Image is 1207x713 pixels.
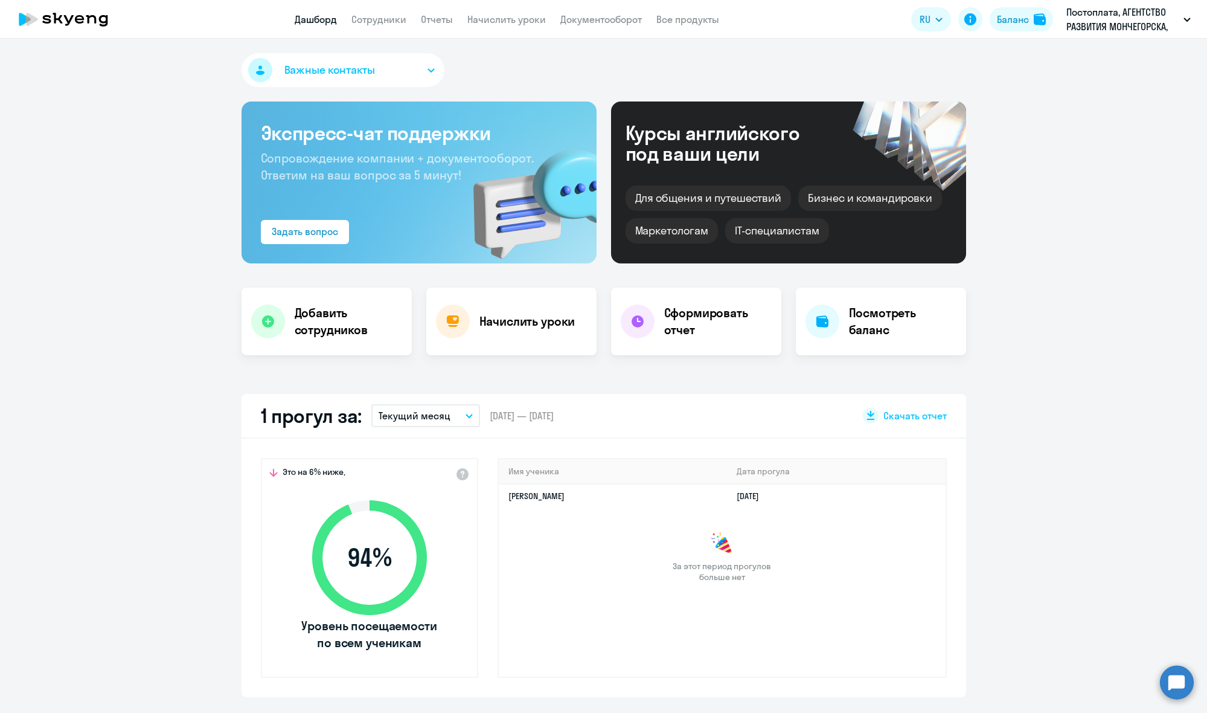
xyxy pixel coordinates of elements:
[560,13,642,25] a: Документооборот
[798,186,942,211] div: Бизнес и командировки
[508,491,565,502] a: [PERSON_NAME]
[261,220,349,244] button: Задать вопрос
[883,409,947,422] span: Скачать отчет
[261,404,362,428] h2: 1 прогул за:
[911,7,951,31] button: RU
[725,218,829,244] div: IT-специалистам
[283,466,345,481] span: Это на 6% ниже,
[379,408,450,423] p: Текущий месяц
[261,150,534,182] span: Сопровождение компании + документооборот. Ответим на ваш вопрос за 5 минут!
[1034,13,1046,25] img: balance
[997,12,1029,27] div: Баланс
[371,404,480,427] button: Текущий месяц
[272,224,338,239] div: Задать вопрос
[737,491,769,502] a: [DATE]
[421,13,453,25] a: Отчеты
[295,305,402,338] h4: Добавить сотрудников
[499,459,728,484] th: Имя ученика
[920,12,930,27] span: RU
[351,13,406,25] a: Сотрудники
[456,127,597,263] img: bg-img
[467,13,546,25] a: Начислить уроки
[849,305,956,338] h4: Посмотреть баланс
[656,13,719,25] a: Все продукты
[664,305,772,338] h4: Сформировать отчет
[261,121,577,145] h3: Экспресс-чат поддержки
[242,53,444,87] button: Важные контакты
[990,7,1053,31] button: Балансbalance
[479,313,575,330] h4: Начислить уроки
[710,532,734,556] img: congrats
[295,13,337,25] a: Дашборд
[490,409,554,422] span: [DATE] — [DATE]
[727,459,945,484] th: Дата прогула
[1060,5,1197,34] button: Постоплата, АГЕНТСТВО РАЗВИТИЯ МОНЧЕГОРСКА, АНО
[626,186,792,211] div: Для общения и путешествий
[300,618,439,651] span: Уровень посещаемости по всем ученикам
[671,561,773,582] span: За этот период прогулов больше нет
[1066,5,1179,34] p: Постоплата, АГЕНТСТВО РАЗВИТИЯ МОНЧЕГОРСКА, АНО
[626,218,718,244] div: Маркетологам
[300,543,439,572] span: 94 %
[626,123,832,164] div: Курсы английского под ваши цели
[284,62,375,78] span: Важные контакты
